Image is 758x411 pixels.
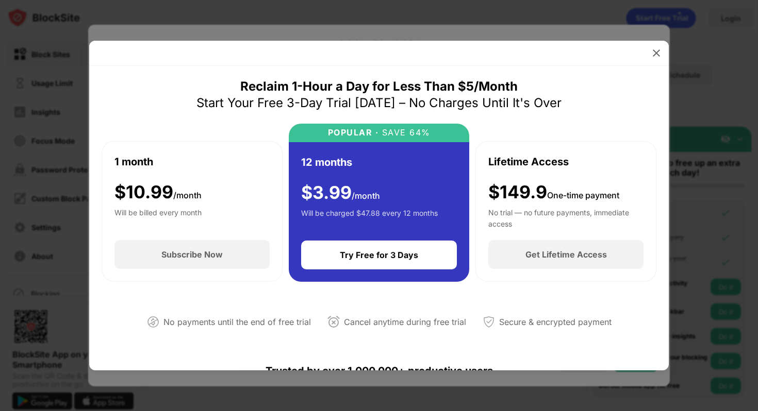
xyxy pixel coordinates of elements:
[301,182,380,203] div: $ 3.99
[114,182,202,203] div: $ 10.99
[344,315,466,330] div: Cancel anytime during free trial
[114,154,153,169] div: 1 month
[378,128,431,138] div: SAVE 64%
[488,182,619,203] div: $149.9
[547,190,619,200] span: One-time payment
[196,95,562,111] div: Start Your Free 3-Day Trial [DATE] – No Charges Until It's Over
[114,207,202,228] div: Will be billed every month
[488,207,644,228] div: No trial — no future payments, immediate access
[301,155,352,170] div: 12 months
[352,191,380,201] span: /month
[163,315,311,330] div: No payments until the end of free trial
[147,316,159,328] img: not-paying
[173,190,202,200] span: /month
[488,154,569,169] div: Lifetime Access
[240,78,518,95] div: Reclaim 1-Hour a Day for Less Than $5/Month
[525,249,607,260] div: Get Lifetime Access
[327,316,340,328] img: cancel-anytime
[328,128,379,138] div: POPULAR ·
[102,346,656,396] div: Trusted by over 1,000,000+ productive users
[483,316,495,328] img: secured-payment
[301,208,438,228] div: Will be charged $47.88 every 12 months
[340,250,418,260] div: Try Free for 3 Days
[161,249,223,260] div: Subscribe Now
[499,315,612,330] div: Secure & encrypted payment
